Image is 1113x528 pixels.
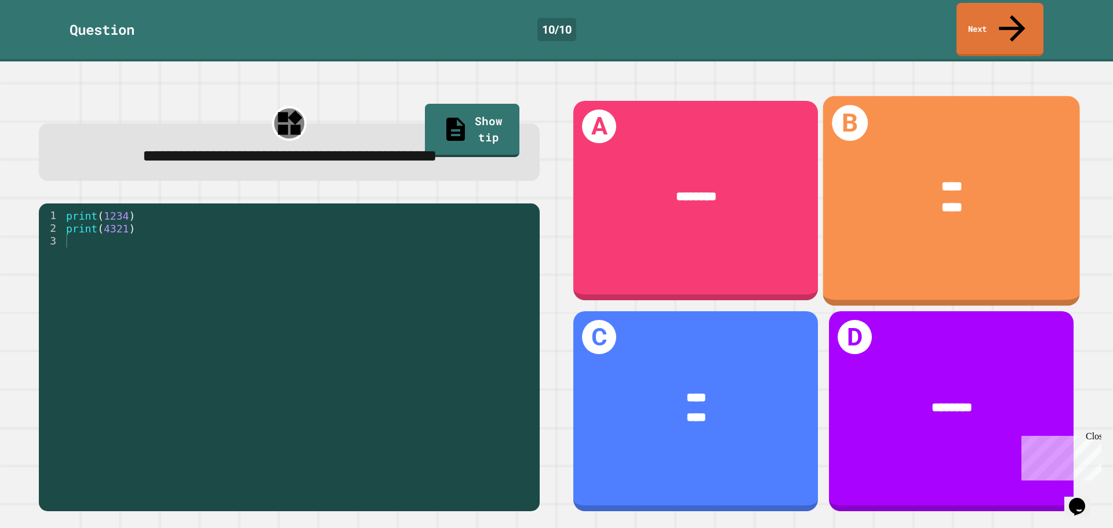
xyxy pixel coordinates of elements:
h1: B [832,105,868,141]
div: 1 [39,209,64,222]
a: Next [956,3,1043,56]
h1: A [582,110,616,144]
iframe: chat widget [1064,482,1101,516]
h1: D [838,320,872,354]
div: Chat with us now!Close [5,5,80,74]
div: 10 / 10 [537,18,576,41]
div: 2 [39,222,64,235]
a: Show tip [425,104,519,157]
div: 3 [39,235,64,247]
div: Question [70,19,134,40]
iframe: chat widget [1017,431,1101,480]
h1: C [582,320,616,354]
